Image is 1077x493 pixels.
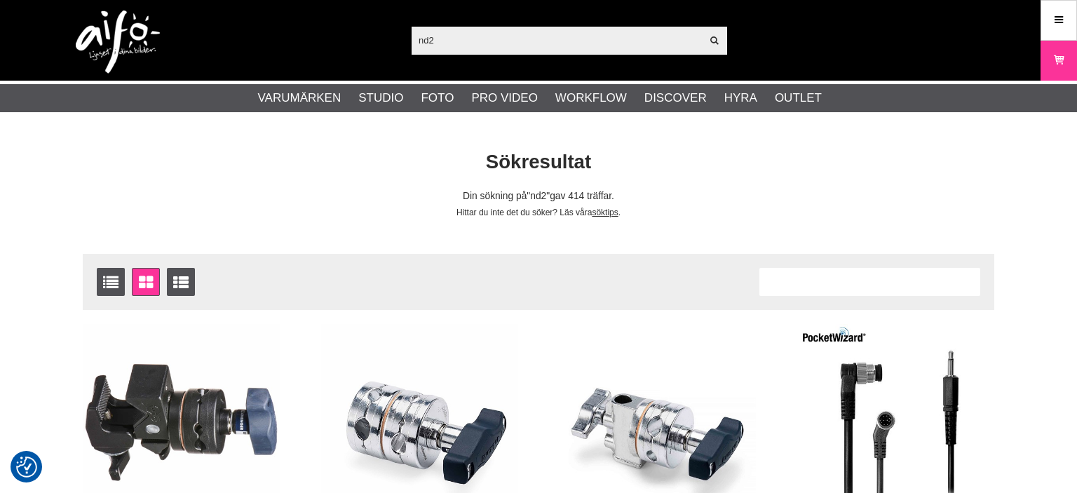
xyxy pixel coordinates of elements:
a: Discover [644,89,707,107]
a: Workflow [555,89,627,107]
input: Sök produkter ... [412,29,701,50]
button: Samtyckesinställningar [16,454,37,480]
a: Pro Video [471,89,537,107]
img: Revisit consent button [16,457,37,478]
a: Utökad listvisning [167,268,195,296]
a: söktips [592,208,618,217]
img: logo.png [76,11,160,74]
a: Fönstervisning [132,268,160,296]
a: Listvisning [97,268,125,296]
span: . [618,208,621,217]
a: Hyra [724,89,757,107]
h1: Sökresultat [72,149,1005,176]
a: Foto [421,89,454,107]
span: Din sökning på gav 414 träffar. [463,191,614,201]
a: Outlet [775,89,822,107]
span: Hittar du inte det du söker? Läs våra [456,208,592,217]
a: Varumärken [258,89,341,107]
a: Studio [358,89,403,107]
span: nd2 [527,191,550,201]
